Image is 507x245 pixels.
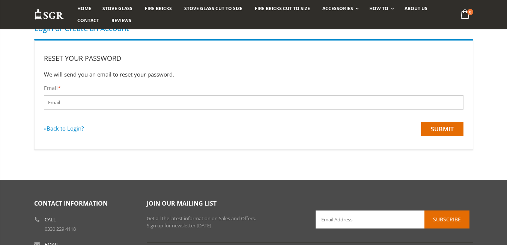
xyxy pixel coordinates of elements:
[72,15,105,27] a: Contact
[77,17,99,24] span: Contact
[317,3,362,15] a: Accessories
[139,3,178,15] a: Fire Bricks
[44,54,463,63] h2: Reset your password
[34,199,108,207] span: Contact Information
[369,5,388,12] span: How To
[45,217,56,222] b: Call
[184,5,242,12] span: Stove Glass Cut To Size
[77,5,91,12] span: Home
[322,5,353,12] span: Accessories
[44,125,47,132] small: «
[106,15,137,27] a: Reviews
[147,199,217,207] span: Join our mailing list
[44,84,58,92] label: Email
[255,5,310,12] span: Fire Bricks Cut To Size
[102,5,132,12] span: Stove Glass
[249,3,316,15] a: Fire Bricks Cut To Size
[34,9,64,21] img: Stove Glass Replacement
[316,210,469,228] input: Email Address
[179,3,248,15] a: Stove Glass Cut To Size
[97,3,138,15] a: Stove Glass
[457,8,473,22] a: 0
[44,95,463,110] input: Email
[421,122,463,136] input: Submit
[405,5,427,12] span: About us
[72,3,97,15] a: Home
[424,210,469,228] button: Subscribe
[399,3,433,15] a: About us
[45,225,76,232] a: 0330 229 4118
[44,70,463,79] p: We will send you an email to reset your password.
[111,17,131,24] span: Reviews
[145,5,172,12] span: Fire Bricks
[44,122,84,135] a: «Back to Login?
[147,215,304,230] p: Get all the latest information on Sales and Offers. Sign up for newsletter [DATE].
[364,3,398,15] a: How To
[467,9,473,15] span: 0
